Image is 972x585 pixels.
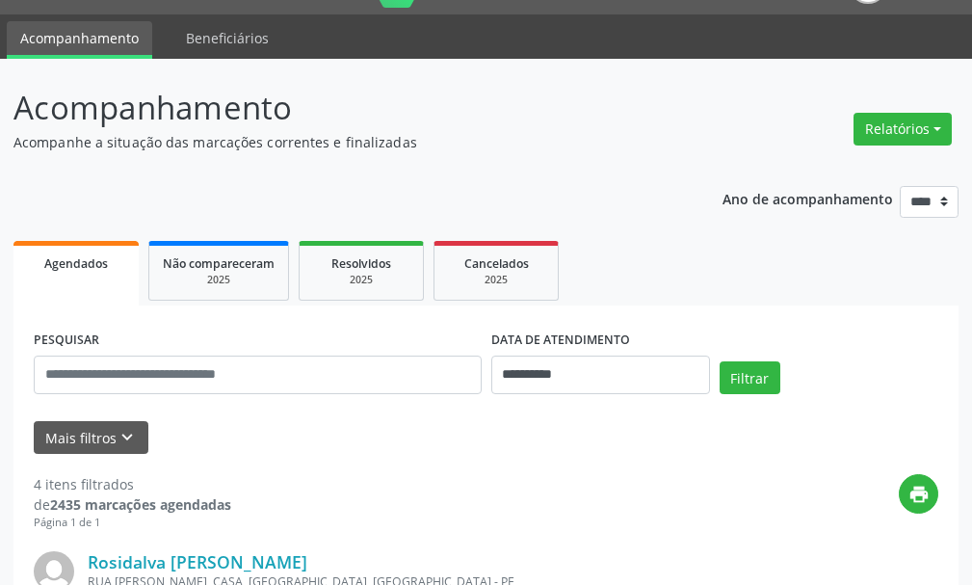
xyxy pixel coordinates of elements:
[163,255,275,272] span: Não compareceram
[34,421,148,455] button: Mais filtroskeyboard_arrow_down
[464,255,529,272] span: Cancelados
[854,113,952,146] button: Relatórios
[163,273,275,287] div: 2025
[13,132,675,152] p: Acompanhe a situação das marcações correntes e finalizadas
[313,273,409,287] div: 2025
[899,474,938,514] button: print
[34,494,231,515] div: de
[44,255,108,272] span: Agendados
[331,255,391,272] span: Resolvidos
[34,515,231,531] div: Página 1 de 1
[50,495,231,514] strong: 2435 marcações agendadas
[7,21,152,59] a: Acompanhamento
[448,273,544,287] div: 2025
[13,84,675,132] p: Acompanhamento
[491,326,630,356] label: DATA DE ATENDIMENTO
[720,361,780,394] button: Filtrar
[908,484,930,505] i: print
[117,427,138,448] i: keyboard_arrow_down
[172,21,282,55] a: Beneficiários
[88,551,307,572] a: Rosidalva [PERSON_NAME]
[34,474,231,494] div: 4 itens filtrados
[722,186,893,210] p: Ano de acompanhamento
[34,326,99,356] label: PESQUISAR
